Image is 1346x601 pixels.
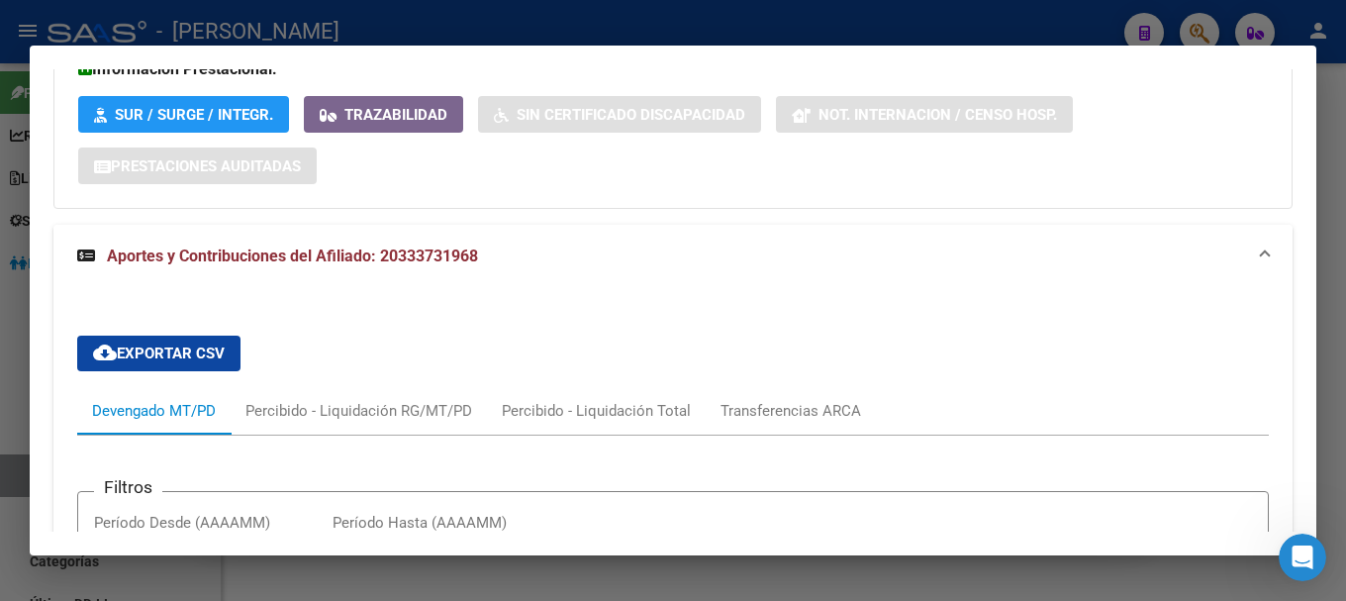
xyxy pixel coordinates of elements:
button: Trazabilidad [304,96,463,133]
iframe: Intercom live chat [1279,534,1326,581]
span: Exportar CSV [93,345,225,362]
button: Not. Internacion / Censo Hosp. [776,96,1073,133]
div: Transferencias ARCA [721,400,861,422]
span: Trazabilidad [344,106,447,124]
button: Exportar CSV [77,336,240,371]
span: Aportes y Contribuciones del Afiliado: 20333731968 [107,247,478,265]
mat-expansion-panel-header: Aportes y Contribuciones del Afiliado: 20333731968 [53,225,1293,288]
h3: Filtros [94,476,162,498]
h3: Información Prestacional: [78,57,1268,81]
button: SUR / SURGE / INTEGR. [78,96,289,133]
span: SUR / SURGE / INTEGR. [115,106,273,124]
button: Prestaciones Auditadas [78,148,317,184]
div: Percibido - Liquidación RG/MT/PD [245,400,472,422]
span: Not. Internacion / Censo Hosp. [818,106,1057,124]
span: Prestaciones Auditadas [111,157,301,175]
mat-icon: cloud_download [93,341,117,364]
span: Sin Certificado Discapacidad [517,106,745,124]
div: Percibido - Liquidación Total [502,400,691,422]
button: Sin Certificado Discapacidad [478,96,761,133]
div: Devengado MT/PD [92,400,216,422]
